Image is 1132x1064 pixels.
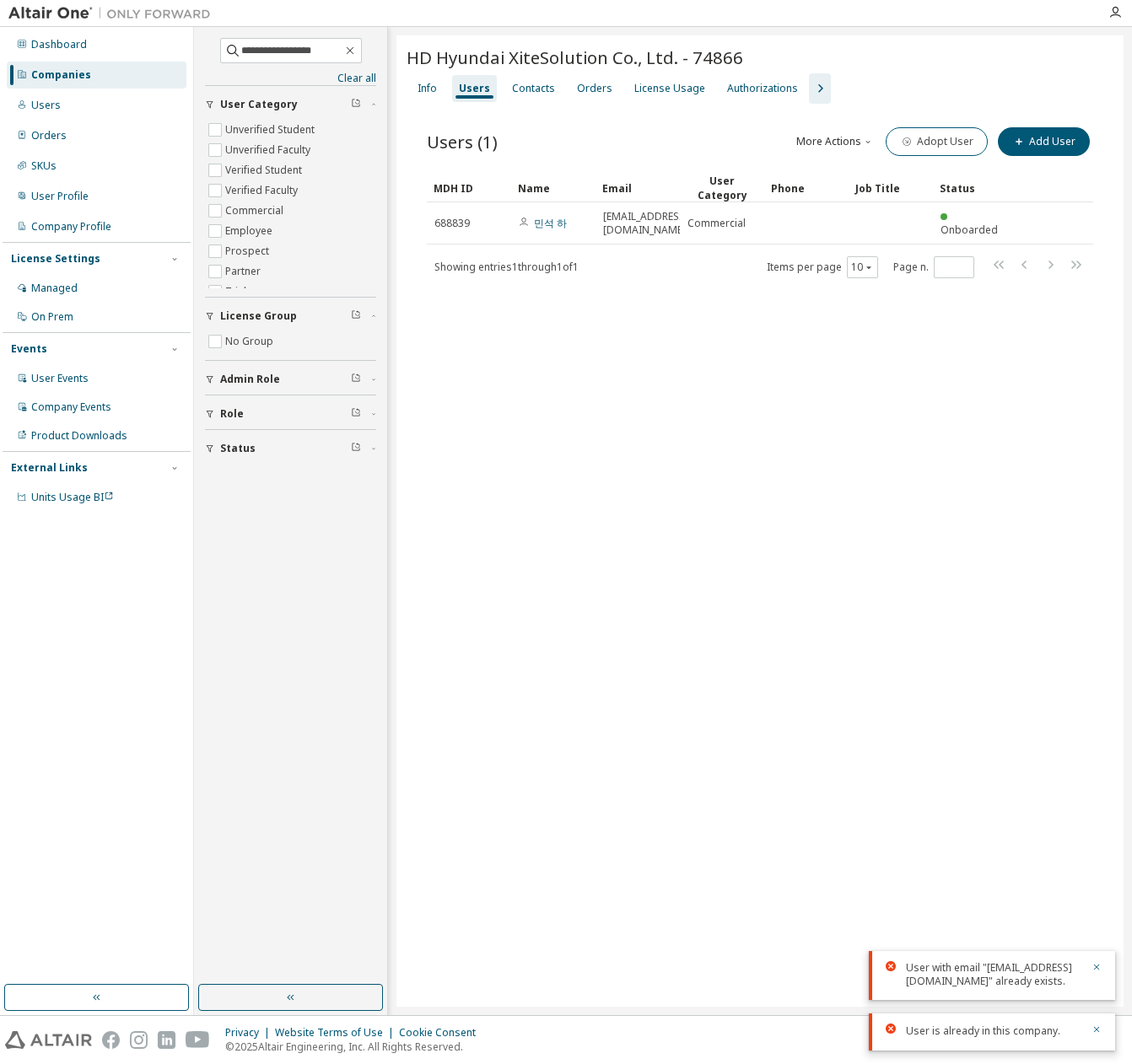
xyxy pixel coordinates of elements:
[31,220,111,234] div: Company Profile
[998,127,1090,156] button: Add User
[727,82,798,95] div: Authorizations
[31,282,78,295] div: Managed
[906,961,1081,988] div: User with email "[EMAIL_ADDRESS][DOMAIN_NAME]" already exists.
[205,361,376,398] button: Admin Role
[603,210,688,237] span: [EMAIL_ADDRESS][DOMAIN_NAME]
[275,1026,399,1040] div: Website Terms of Use
[795,127,876,156] button: More Actions
[534,216,567,230] a: 민석 하
[427,130,498,153] span: Users (1)
[11,252,100,266] div: License Settings
[186,1031,210,1049] img: youtube.svg
[205,395,376,433] button: Role
[158,1031,175,1049] img: linkedin.svg
[407,46,743,69] span: HD Hyundai XiteSolution Co., Ltd. - 74866
[434,217,470,230] span: 688839
[512,82,555,95] div: Contacts
[31,429,127,443] div: Product Downloads
[351,407,361,421] span: Clear filter
[31,159,57,173] div: SKUs
[225,1040,486,1054] p: © 2025 Altair Engineering, Inc. All Rights Reserved.
[8,5,219,22] img: Altair One
[893,256,974,278] span: Page n.
[225,331,277,352] label: No Group
[351,309,361,323] span: Clear filter
[225,241,272,261] label: Prospect
[31,68,91,82] div: Companies
[634,82,705,95] div: License Usage
[205,298,376,335] button: License Group
[31,310,73,324] div: On Prem
[941,223,998,237] span: Onboarded
[205,72,376,85] a: Clear all
[31,490,114,504] span: Units Usage BI
[225,282,250,302] label: Trial
[31,400,111,414] div: Company Events
[225,1026,275,1040] div: Privacy
[351,98,361,111] span: Clear filter
[225,201,287,221] label: Commercial
[906,1024,1081,1039] div: User is already in this company.
[220,407,244,421] span: Role
[886,127,988,156] button: Adopt User
[855,175,926,202] div: Job Title
[771,175,842,202] div: Phone
[851,261,874,274] button: 10
[687,217,746,230] span: Commercial
[220,98,298,111] span: User Category
[225,221,276,241] label: Employee
[220,309,297,323] span: License Group
[102,1031,120,1049] img: facebook.svg
[418,82,437,95] div: Info
[11,461,88,475] div: External Links
[130,1031,148,1049] img: instagram.svg
[31,99,61,112] div: Users
[459,82,490,95] div: Users
[220,442,256,455] span: Status
[31,372,89,385] div: User Events
[225,160,305,180] label: Verified Student
[225,261,264,282] label: Partner
[31,129,67,142] div: Orders
[351,442,361,455] span: Clear filter
[11,342,47,356] div: Events
[767,256,878,278] span: Items per page
[225,120,318,140] label: Unverified Student
[434,260,579,274] span: Showing entries 1 through 1 of 1
[220,373,280,386] span: Admin Role
[225,140,314,160] label: Unverified Faculty
[602,175,673,202] div: Email
[5,1031,92,1049] img: altair_logo.svg
[31,38,87,51] div: Dashboard
[31,190,89,203] div: User Profile
[940,175,1011,202] div: Status
[687,174,757,202] div: User Category
[351,373,361,386] span: Clear filter
[518,175,589,202] div: Name
[434,175,504,202] div: MDH ID
[225,180,301,201] label: Verified Faculty
[577,82,612,95] div: Orders
[205,430,376,467] button: Status
[205,86,376,123] button: User Category
[399,1026,486,1040] div: Cookie Consent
